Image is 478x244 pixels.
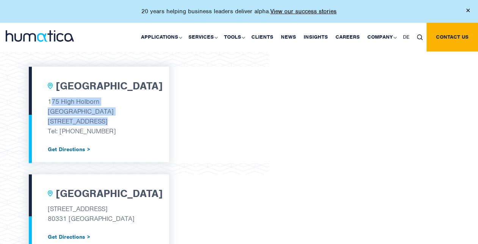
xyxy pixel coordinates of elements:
[417,34,423,40] img: search_icon
[48,106,150,116] p: [GEOGRAPHIC_DATA]
[137,23,185,52] a: Applications
[48,126,150,136] p: Tel: [PHONE_NUMBER]
[426,23,478,52] a: Contact us
[248,23,277,52] a: Clients
[48,204,150,214] p: [STREET_ADDRESS]
[56,188,163,200] h2: [GEOGRAPHIC_DATA]
[48,234,150,240] a: Get Directions >
[185,23,220,52] a: Services
[300,23,332,52] a: Insights
[270,8,337,15] a: View our success stories
[6,30,74,42] img: logo
[48,97,150,106] p: 175 High Holborn
[332,23,364,52] a: Careers
[48,146,150,152] a: Get Directions >
[48,116,150,126] p: [STREET_ADDRESS]
[277,23,300,52] a: News
[364,23,399,52] a: Company
[56,80,163,93] h2: [GEOGRAPHIC_DATA]
[48,214,150,224] p: 80331 [GEOGRAPHIC_DATA]
[220,23,248,52] a: Tools
[399,23,413,52] a: DE
[141,8,337,15] p: 20 years helping business leaders deliver alpha.
[403,34,409,40] span: DE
